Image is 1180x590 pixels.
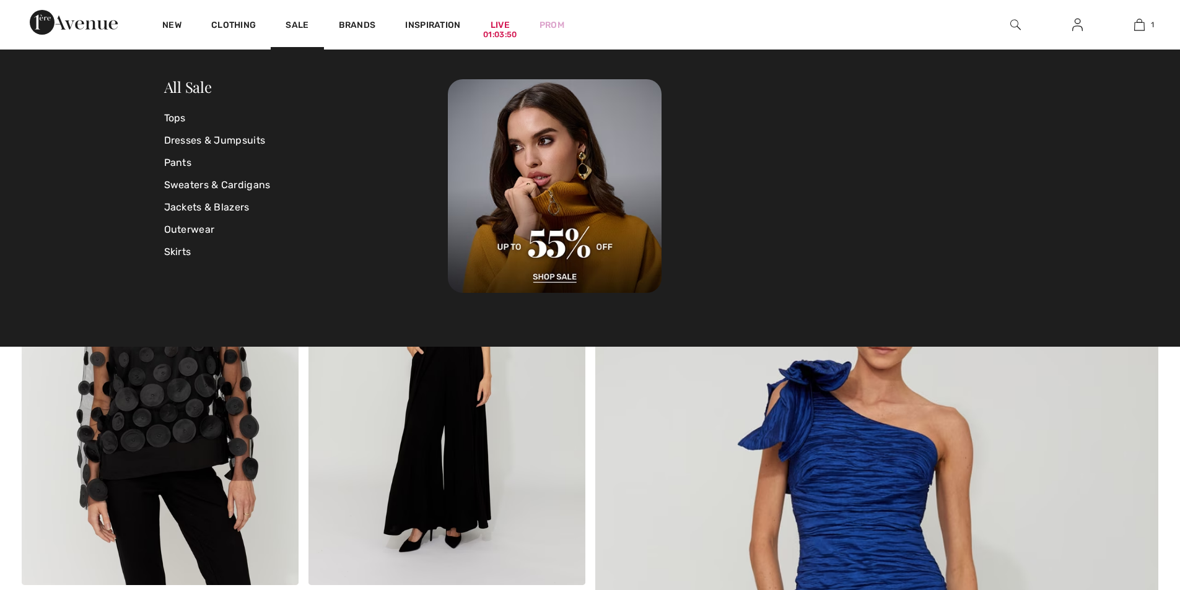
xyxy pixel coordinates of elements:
a: Jackets & Blazers [164,196,448,219]
span: Inspiration [405,20,460,33]
img: My Bag [1134,17,1145,32]
a: 1 [1109,17,1169,32]
a: All Sale [164,77,212,97]
a: Skirts [164,241,448,263]
a: New [162,20,181,33]
a: Clothing [211,20,256,33]
iframe: Opens a widget where you can find more information [1101,497,1168,528]
img: search the website [1010,17,1021,32]
a: Tops [164,107,448,129]
img: 1ère Avenue [30,10,118,35]
a: Live01:03:50 [491,19,510,32]
a: Pants [164,152,448,174]
a: Prom [540,19,564,32]
a: Dresses & Jumpsuits [164,129,448,152]
img: 250825113019_d881a28ff8cb6.jpg [448,79,662,293]
a: Brands [339,20,376,33]
img: Embellished Scoop Neck Pullover Style 259708. Black [22,170,299,585]
span: 1 [1151,19,1154,30]
img: My Info [1072,17,1083,32]
img: High-Waisted Wide-Leg Trousers Style 254022. Black [308,170,585,585]
a: Outerwear [164,219,448,241]
div: 01:03:50 [483,29,517,41]
a: Sale [286,20,308,33]
a: Sign In [1062,17,1093,33]
a: Sweaters & Cardigans [164,174,448,196]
